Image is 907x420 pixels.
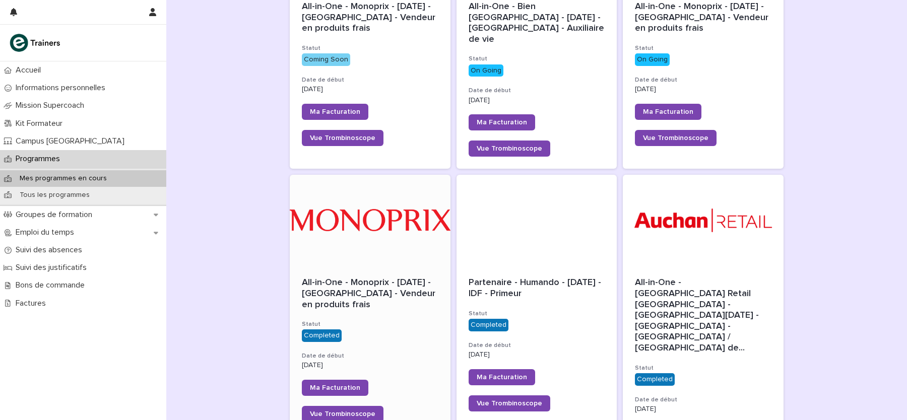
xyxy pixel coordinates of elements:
p: Programmes [12,154,68,164]
span: Vue Trombinoscope [310,134,375,142]
p: [DATE] [469,96,605,105]
span: Ma Facturation [643,108,693,115]
p: [DATE] [635,85,771,94]
span: Partenaire - Humando - [DATE] - IDF - Primeur [469,278,604,298]
h3: Date de début [635,396,771,404]
span: Vue Trombinoscope [477,145,542,152]
a: Vue Trombinoscope [635,130,717,146]
span: All-in-One - Monoprix - [DATE] - [GEOGRAPHIC_DATA] - Vendeur en produits frais [302,278,438,309]
span: All-in-One - Monoprix - [DATE] - [GEOGRAPHIC_DATA] - Vendeur en produits frais [635,2,771,33]
div: On Going [469,64,503,77]
a: Ma Facturation [302,104,368,120]
div: Coming Soon [302,53,350,66]
h3: Statut [469,310,605,318]
p: Accueil [12,65,49,75]
h3: Date de début [302,352,438,360]
div: Completed [469,319,508,331]
p: Mes programmes en cours [12,174,115,183]
h3: Statut [302,320,438,328]
div: Completed [635,373,675,386]
h3: Date de début [469,341,605,349]
p: Campus [GEOGRAPHIC_DATA] [12,136,133,146]
p: [DATE] [635,405,771,413]
span: All-in-One - Monoprix - [DATE] - [GEOGRAPHIC_DATA] - Vendeur en produits frais [302,2,438,33]
a: Ma Facturation [635,104,701,120]
p: [DATE] [302,85,438,94]
span: Ma Facturation [477,119,527,126]
span: All-in-One - Bien [GEOGRAPHIC_DATA] - [DATE] - [GEOGRAPHIC_DATA] - Auxiliaire de vie [469,2,607,44]
p: Factures [12,299,54,308]
img: K0CqGN7SDeD6s4JG8KQk [8,33,63,53]
span: Vue Trombinoscope [310,410,375,417]
h3: Statut [302,44,438,52]
h3: Date de début [469,87,605,95]
p: Kit Formateur [12,119,71,128]
div: All-in-One - Auchan Retail France - Novembre 2024 - Île-de-France - Préparateur / Préparatrice de... [635,277,771,354]
p: Mission Supercoach [12,101,92,110]
p: [DATE] [469,351,605,359]
span: Vue Trombinoscope [477,400,542,407]
span: Ma Facturation [310,108,360,115]
h3: Date de début [302,76,438,84]
p: [DATE] [302,361,438,370]
a: Vue Trombinoscope [302,130,383,146]
span: All-in-One - [GEOGRAPHIC_DATA] Retail [GEOGRAPHIC_DATA] - [GEOGRAPHIC_DATA][DATE] - [GEOGRAPHIC_D... [635,277,771,354]
a: Ma Facturation [469,369,535,385]
a: Vue Trombinoscope [469,141,550,157]
a: Vue Trombinoscope [469,395,550,411]
h3: Statut [635,44,771,52]
h3: Date de début [635,76,771,84]
p: Bons de commande [12,281,93,290]
h3: Statut [469,55,605,63]
span: Vue Trombinoscope [643,134,708,142]
p: Informations personnelles [12,83,113,93]
p: Tous les programmes [12,191,98,199]
div: On Going [635,53,670,66]
p: Suivi des justificatifs [12,263,95,272]
p: Groupes de formation [12,210,100,220]
h3: Statut [635,364,771,372]
div: Completed [302,329,342,342]
a: Ma Facturation [302,380,368,396]
a: Ma Facturation [469,114,535,130]
p: Suivi des absences [12,245,90,255]
p: Emploi du temps [12,228,82,237]
span: Ma Facturation [310,384,360,391]
span: Ma Facturation [477,374,527,381]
